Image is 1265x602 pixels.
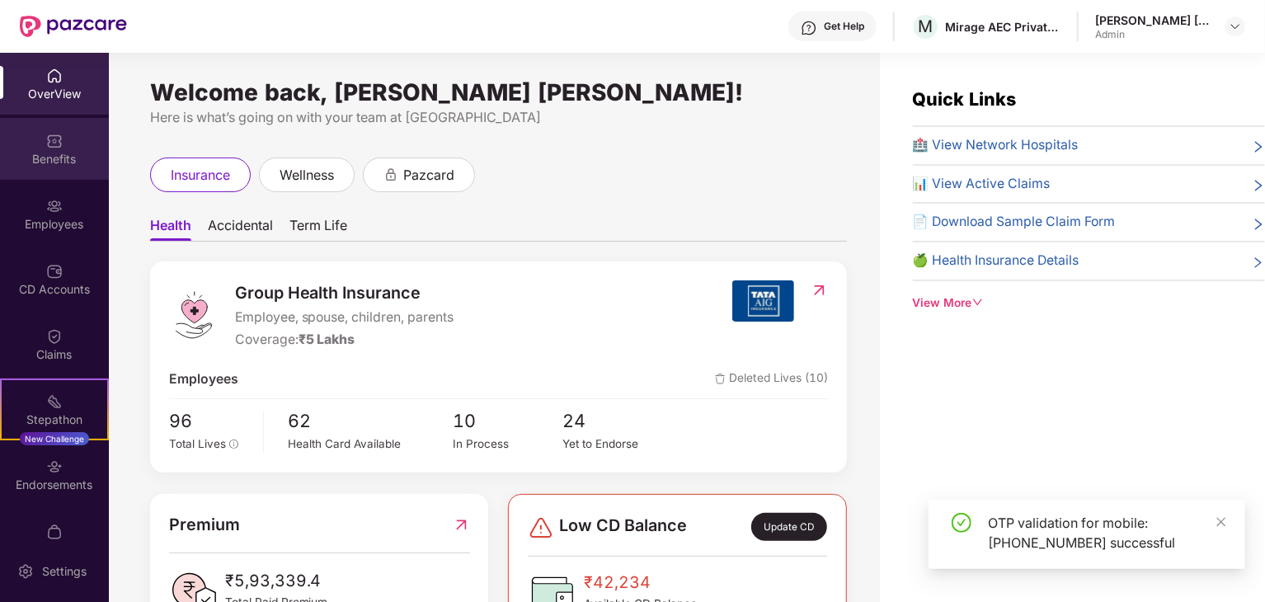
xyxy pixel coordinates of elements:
div: Mirage AEC Private Limited [945,19,1060,35]
img: svg+xml;base64,PHN2ZyBpZD0iRW1wbG95ZWVzIiB4bWxucz0iaHR0cDovL3d3dy53My5vcmcvMjAwMC9zdmciIHdpZHRoPS... [46,198,63,214]
div: Here is what’s going on with your team at [GEOGRAPHIC_DATA] [150,107,847,128]
span: 62 [289,407,454,435]
img: svg+xml;base64,PHN2ZyBpZD0iQ2xhaW0iIHhtbG5zPSJodHRwOi8vd3d3LnczLm9yZy8yMDAwL3N2ZyIgd2lkdGg9IjIwIi... [46,328,63,345]
img: logo [169,290,219,340]
span: Employee, spouse, children, parents [235,308,454,328]
span: Low CD Balance [559,513,687,541]
span: M [919,16,933,36]
div: Coverage: [235,330,454,350]
span: Accidental [208,217,273,241]
div: View More [913,294,1265,313]
div: Stepathon [2,412,107,428]
img: deleteIcon [715,374,726,384]
img: insurerIcon [732,280,794,322]
img: RedirectIcon [453,512,470,538]
div: Update CD [751,513,827,541]
span: 10 [453,407,562,435]
span: close [1216,516,1227,528]
span: 🍏 Health Insurance Details [913,251,1079,271]
img: svg+xml;base64,PHN2ZyBpZD0iSG9tZSIgeG1sbnM9Imh0dHA6Ly93d3cudzMub3JnLzIwMDAvc3ZnIiB3aWR0aD0iMjAiIG... [46,68,63,84]
span: Health [150,217,191,241]
span: 24 [563,407,673,435]
img: svg+xml;base64,PHN2ZyBpZD0iRGFuZ2VyLTMyeDMyIiB4bWxucz0iaHR0cDovL3d3dy53My5vcmcvMjAwMC9zdmciIHdpZH... [528,515,554,541]
span: pazcard [403,165,454,186]
img: svg+xml;base64,PHN2ZyB4bWxucz0iaHR0cDovL3d3dy53My5vcmcvMjAwMC9zdmciIHdpZHRoPSIyMSIgaGVpZ2h0PSIyMC... [46,393,63,410]
div: OTP validation for mobile: [PHONE_NUMBER] successful [988,513,1225,553]
span: right [1252,139,1265,156]
span: right [1252,254,1265,271]
div: Welcome back, [PERSON_NAME] [PERSON_NAME]! [150,86,847,99]
div: New Challenge [20,432,89,445]
span: ₹42,234 [584,570,697,595]
div: Yet to Endorse [563,435,673,453]
img: svg+xml;base64,PHN2ZyBpZD0iRHJvcGRvd24tMzJ4MzIiIHhtbG5zPSJodHRwOi8vd3d3LnczLm9yZy8yMDAwL3N2ZyIgd2... [1229,20,1242,33]
span: Quick Links [913,88,1017,110]
img: svg+xml;base64,PHN2ZyBpZD0iQ0RfQWNjb3VudHMiIGRhdGEtbmFtZT0iQ0QgQWNjb3VudHMiIHhtbG5zPSJodHRwOi8vd3... [46,263,63,280]
span: info-circle [229,440,239,449]
span: Deleted Lives (10) [715,369,828,390]
div: [PERSON_NAME] [PERSON_NAME] [1095,12,1211,28]
span: Group Health Insurance [235,280,454,306]
span: Employees [169,369,238,390]
span: check-circle [952,513,971,533]
div: Get Help [824,20,864,33]
div: Admin [1095,28,1211,41]
span: right [1252,177,1265,195]
img: svg+xml;base64,PHN2ZyBpZD0iRW5kb3JzZW1lbnRzIiB4bWxucz0iaHR0cDovL3d3dy53My5vcmcvMjAwMC9zdmciIHdpZH... [46,459,63,475]
span: down [972,297,984,308]
img: svg+xml;base64,PHN2ZyBpZD0iSGVscC0zMngzMiIgeG1sbnM9Imh0dHA6Ly93d3cudzMub3JnLzIwMDAvc3ZnIiB3aWR0aD... [801,20,817,36]
span: ₹5 Lakhs [299,332,355,347]
div: animation [383,167,398,181]
div: Health Card Available [289,435,454,453]
img: svg+xml;base64,PHN2ZyBpZD0iTXlfT3JkZXJzIiBkYXRhLW5hbWU9Ik15IE9yZGVycyIgeG1sbnM9Imh0dHA6Ly93d3cudz... [46,524,63,540]
span: Term Life [289,217,347,241]
span: wellness [280,165,334,186]
div: Settings [37,563,92,580]
span: Premium [169,512,240,538]
span: 📄 Download Sample Claim Form [913,212,1116,233]
img: svg+xml;base64,PHN2ZyBpZD0iQmVuZWZpdHMiIHhtbG5zPSJodHRwOi8vd3d3LnczLm9yZy8yMDAwL3N2ZyIgd2lkdGg9Ij... [46,133,63,149]
span: 📊 View Active Claims [913,174,1051,195]
div: In Process [453,435,562,453]
img: New Pazcare Logo [20,16,127,37]
img: svg+xml;base64,PHN2ZyBpZD0iU2V0dGluZy0yMHgyMCIgeG1sbnM9Imh0dHA6Ly93d3cudzMub3JnLzIwMDAvc3ZnIiB3aW... [17,563,34,580]
span: ₹5,93,339.4 [225,568,328,594]
span: insurance [171,165,230,186]
span: right [1252,215,1265,233]
span: 🏥 View Network Hospitals [913,135,1079,156]
span: Total Lives [169,437,226,450]
img: RedirectIcon [811,282,828,299]
span: 96 [169,407,252,435]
